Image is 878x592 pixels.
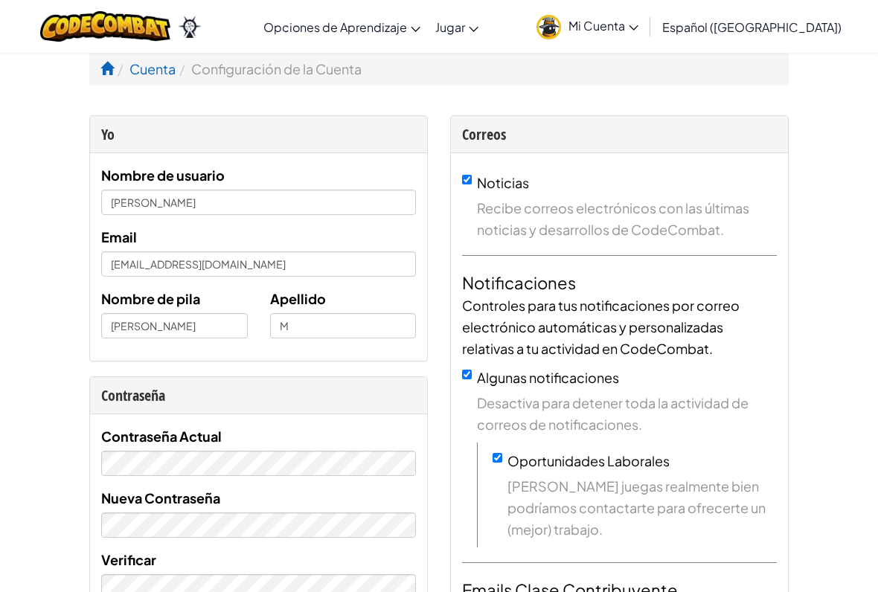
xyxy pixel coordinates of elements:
[101,164,225,186] label: Nombre de usuario
[428,7,486,47] a: Jugar
[462,297,740,357] span: Controles para tus notificaciones por correo electrónico automáticas y personalizadas relativas a...
[176,58,362,80] li: Configuración de la Cuenta
[568,18,638,33] span: Mi Cuenta
[477,174,529,191] label: Noticias
[477,369,619,386] label: Algunas notificaciones
[462,123,777,145] div: Correos
[462,271,777,295] h4: Notificaciones
[529,3,646,50] a: Mi Cuenta
[40,11,170,42] img: CodeCombat logo
[178,16,202,38] img: Ozaria
[101,123,416,145] div: Yo
[101,425,222,447] label: Contraseña Actual
[507,475,777,540] span: [PERSON_NAME] juegas realmente bien podríamos contactarte para ofrecerte un (mejor) trabajo.
[101,549,156,570] label: Verificar
[536,15,561,39] img: avatar
[101,385,416,406] div: Contraseña
[101,228,137,245] span: Email
[477,197,777,240] span: Recibe correos electrónicos con las últimas noticias y desarrollos de CodeCombat.
[477,392,777,435] span: Desactiva para detener toda la actividad de correos de notificaciones.
[256,7,428,47] a: Opciones de Aprendizaje
[101,487,220,509] label: Nueva Contraseña
[101,288,200,309] label: Nombre de pila
[263,19,407,35] span: Opciones de Aprendizaje
[655,7,849,47] a: Español ([GEOGRAPHIC_DATA])
[662,19,842,35] span: Español ([GEOGRAPHIC_DATA])
[270,288,326,309] label: Apellido
[507,452,670,469] label: Oportunidades Laborales
[435,19,465,35] span: Jugar
[129,60,176,77] a: Cuenta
